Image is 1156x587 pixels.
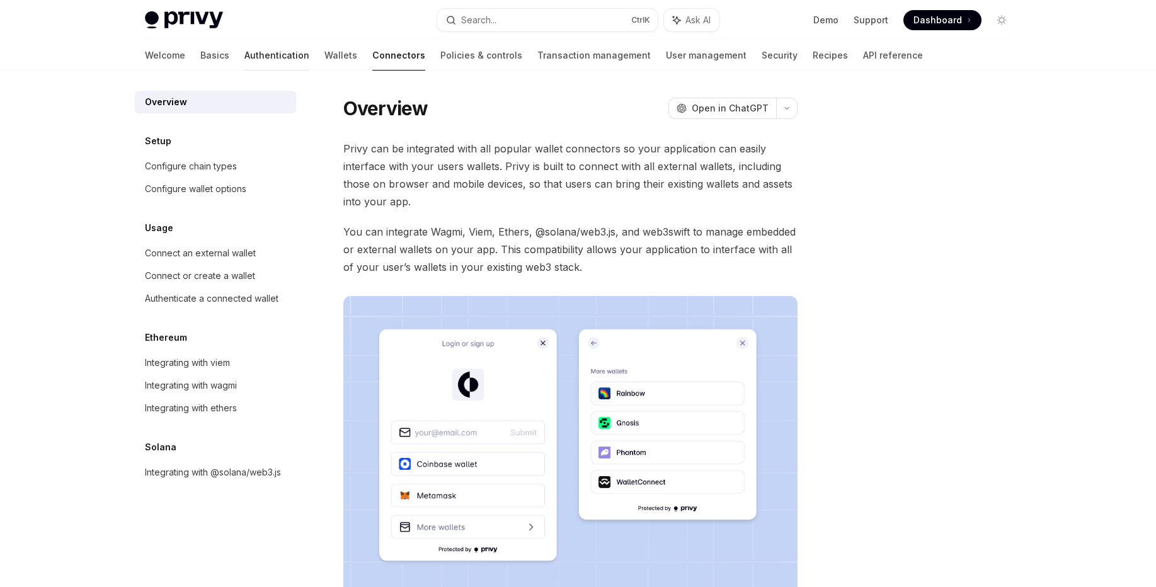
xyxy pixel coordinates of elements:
div: Integrating with wagmi [145,378,237,393]
div: Overview [145,94,187,110]
h5: Ethereum [145,330,187,345]
a: Connectors [372,40,425,71]
span: Dashboard [913,14,962,26]
div: Connect or create a wallet [145,268,255,283]
img: light logo [145,11,223,29]
div: Integrating with viem [145,355,230,370]
a: Basics [200,40,229,71]
a: Security [762,40,798,71]
a: Wallets [324,40,357,71]
a: Policies & controls [440,40,522,71]
a: Demo [813,14,838,26]
span: You can integrate Wagmi, Viem, Ethers, @solana/web3.js, and web3swift to manage embedded or exter... [343,223,798,276]
h5: Solana [145,440,176,455]
span: Ctrl K [631,15,650,25]
div: Integrating with ethers [145,401,237,416]
a: Integrating with wagmi [135,374,296,397]
span: Ask AI [685,14,711,26]
a: Configure wallet options [135,178,296,200]
a: Dashboard [903,10,981,30]
span: Privy can be integrated with all popular wallet connectors so your application can easily interfa... [343,140,798,210]
div: Integrating with @solana/web3.js [145,465,281,480]
button: Search...CtrlK [437,9,658,31]
a: Authenticate a connected wallet [135,287,296,310]
a: Connect or create a wallet [135,265,296,287]
a: Connect an external wallet [135,242,296,265]
div: Search... [461,13,496,28]
a: Transaction management [537,40,651,71]
a: Integrating with ethers [135,397,296,419]
div: Authenticate a connected wallet [145,291,278,306]
h5: Setup [145,134,171,149]
a: Integrating with viem [135,351,296,374]
a: Recipes [813,40,848,71]
div: Configure wallet options [145,181,246,197]
a: Overview [135,91,296,113]
button: Ask AI [664,9,719,31]
a: User management [666,40,747,71]
h1: Overview [343,97,428,120]
div: Configure chain types [145,159,237,174]
a: API reference [863,40,923,71]
a: Welcome [145,40,185,71]
button: Open in ChatGPT [668,98,776,119]
a: Support [854,14,888,26]
h5: Usage [145,220,173,236]
div: Connect an external wallet [145,246,256,261]
a: Integrating with @solana/web3.js [135,461,296,484]
button: Toggle dark mode [992,10,1012,30]
a: Configure chain types [135,155,296,178]
span: Open in ChatGPT [692,102,769,115]
a: Authentication [244,40,309,71]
